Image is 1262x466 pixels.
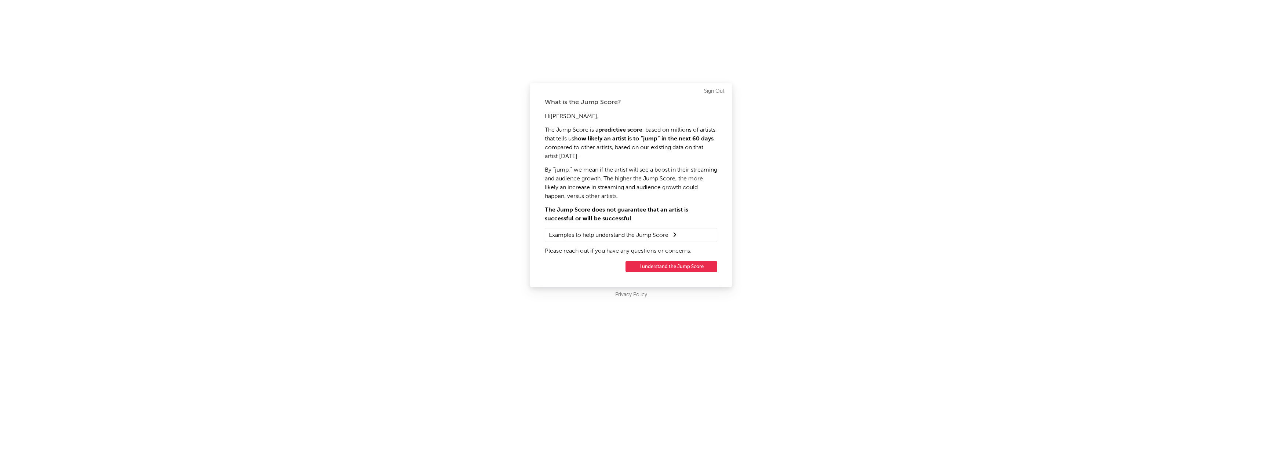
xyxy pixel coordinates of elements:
p: Hi [PERSON_NAME] , [545,112,717,121]
div: What is the Jump Score? [545,98,717,107]
p: The Jump Score is a , based on millions of artists, that tells us , compared to other artists, ba... [545,126,717,161]
button: I understand the Jump Score [625,261,717,272]
p: Please reach out if you have any questions or concerns. [545,247,717,256]
p: By “jump,” we mean if the artist will see a boost in their streaming and audience growth. The hig... [545,166,717,201]
strong: predictive score [598,127,642,133]
summary: Examples to help understand the Jump Score [549,230,713,240]
strong: how likely an artist is to “jump” in the next 60 days [574,136,714,142]
a: Privacy Policy [615,290,647,300]
strong: The Jump Score does not guarantee that an artist is successful or will be successful [545,207,688,222]
a: Sign Out [704,87,725,96]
